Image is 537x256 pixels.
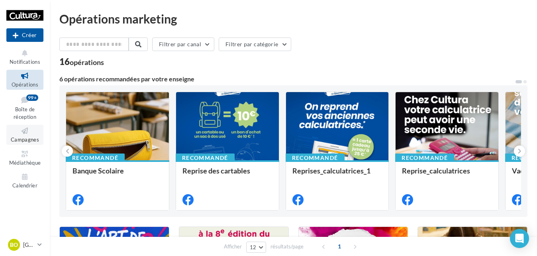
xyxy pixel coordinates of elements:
a: Boîte de réception99+ [6,93,43,122]
button: Filtrer par catégorie [219,37,291,51]
button: 12 [246,242,267,253]
span: Calendrier [12,182,37,189]
div: opérations [70,59,104,66]
div: 6 opérations recommandées par votre enseigne [59,76,515,82]
div: Banque Scolaire [73,167,163,183]
p: [GEOGRAPHIC_DATA] [23,241,34,249]
span: Opérations [12,81,38,88]
div: Open Intercom Messenger [510,229,529,248]
div: Reprise_calculatrices [402,167,492,183]
div: Recommandé [176,154,235,162]
span: Médiathèque [9,160,41,166]
span: Boîte de réception [14,106,36,120]
div: 99+ [26,95,38,101]
span: Bo [10,241,18,249]
div: Reprises_calculatrices_1 [292,167,382,183]
a: Campagnes [6,125,43,144]
a: Calendrier [6,171,43,190]
div: Recommandé [286,154,345,162]
span: 12 [250,244,257,250]
div: Recommandé [395,154,454,162]
span: résultats/page [270,243,304,250]
div: 16 [59,57,104,66]
div: Opérations marketing [59,13,527,25]
a: Bo [GEOGRAPHIC_DATA] [6,237,43,252]
div: Reprise des cartables [182,167,272,183]
span: Notifications [10,59,40,65]
button: Filtrer par canal [152,37,214,51]
div: Nouvelle campagne [6,28,43,42]
div: Recommandé [66,154,125,162]
span: Campagnes [11,136,39,143]
a: Opérations [6,70,43,89]
button: Créer [6,28,43,42]
a: Médiathèque [6,148,43,167]
span: 1 [333,240,346,253]
button: Notifications [6,47,43,67]
span: Afficher [224,243,242,250]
